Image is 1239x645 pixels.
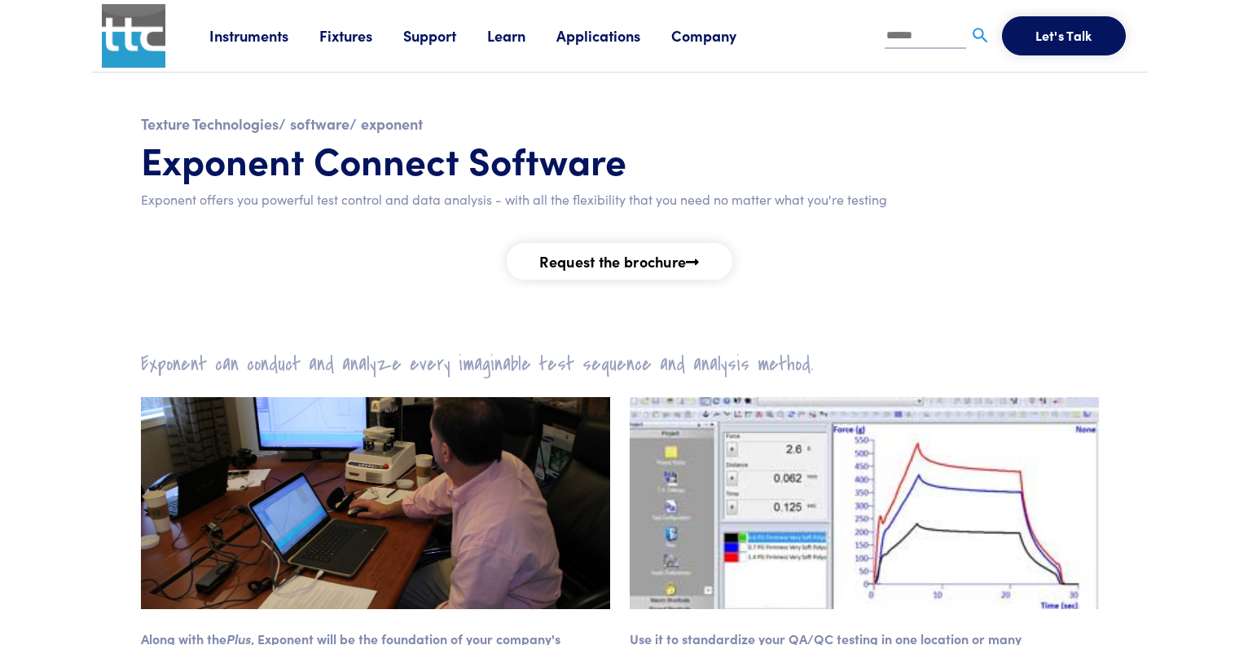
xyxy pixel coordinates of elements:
[131,351,1109,377] h2: Exponent can conduct and analyze every imaginable test sequence and analysis method.
[361,113,423,134] a: exponent
[141,113,286,134] h6: /
[319,25,403,46] a: Fixtures
[102,4,165,68] img: ttc_logo_1x1_v1.0.png
[290,113,357,134] h6: /
[556,25,671,46] a: Applications
[209,25,319,46] a: Instruments
[671,25,767,46] a: Company
[487,25,556,46] a: Learn
[141,136,1099,183] h1: Exponent Connect Software
[290,113,349,134] a: software
[403,25,487,46] a: Support
[141,189,1099,210] p: Exponent offers you powerful test control and data analysis - with all the flexibility that you n...
[507,243,732,280] a: Request the brochure
[1002,16,1126,55] button: Let's Talk
[141,113,279,134] a: Texture Technologies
